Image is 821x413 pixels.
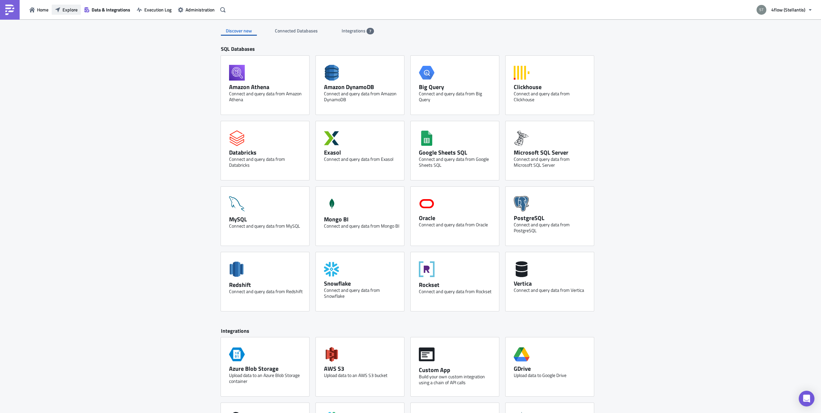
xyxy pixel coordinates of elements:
[324,287,399,299] div: Connect and query data from Snowflake
[514,287,589,293] div: Connect and query data from Vertica
[419,374,494,385] div: Build your own custom integration using a chain of API calls
[229,365,304,372] div: Azure Blob Storage
[92,6,130,13] span: Data & Integrations
[419,91,494,103] div: Connect and query data from Big Query
[52,5,81,15] button: Explore
[324,149,399,156] div: Exasol
[514,214,589,222] div: PostgreSQL
[229,344,245,365] span: Azure Storage Blob
[221,328,600,338] div: Integrations
[175,5,218,15] button: Administration
[324,223,399,229] div: Connect and query data from Mongo BI
[514,365,589,372] div: GDrive
[369,28,371,34] span: 7
[229,372,304,384] div: Upload data to an Azure Blob Storage container
[26,5,52,15] button: Home
[324,216,399,223] div: Mongo BI
[37,6,48,13] span: Home
[134,5,175,15] button: Execution Log
[419,214,494,222] div: Oracle
[514,280,589,287] div: Vertica
[324,372,399,378] div: Upload data to an AWS S3 bucket
[419,83,494,91] div: Big Query
[419,366,494,374] div: Custom App
[229,216,304,223] div: MySQL
[342,27,366,34] span: Integrations
[514,91,589,103] div: Connect and query data from Clickhouse
[756,4,767,15] img: Avatar
[229,289,304,294] div: Connect and query data from Redshift
[229,91,304,103] div: Connect and query data from Amazon Athena
[144,6,171,13] span: Execution Log
[419,156,494,168] div: Connect and query data from Google Sheets SQL
[5,5,15,15] img: PushMetrics
[229,281,304,289] div: Redshift
[81,5,134,15] button: Data & Integrations
[514,83,589,91] div: Clickhouse
[62,6,78,13] span: Explore
[324,365,399,372] div: AWS S3
[771,6,805,13] span: 4flow (Stellantis)
[229,223,304,229] div: Connect and query data from MySQL
[324,156,399,162] div: Connect and query data from Exasol
[419,289,494,294] div: Connect and query data from Rockset
[229,156,304,168] div: Connect and query data from Databricks
[419,149,494,156] div: Google Sheets SQL
[229,149,304,156] div: Databricks
[514,156,589,168] div: Connect and query data from Microsoft SQL Server
[229,83,304,91] div: Amazon Athena
[419,281,494,289] div: Rockset
[753,3,816,17] button: 4flow (Stellantis)
[799,391,814,406] div: Open Intercom Messenger
[324,91,399,103] div: Connect and query data from Amazon DynamoDB
[514,372,589,378] div: Upload data to Google Drive
[221,46,600,56] div: SQL Databases
[324,280,399,287] div: Snowflake
[275,27,319,34] span: Connected Databases
[186,6,215,13] span: Administration
[419,222,494,228] div: Connect and query data from Oracle
[514,149,589,156] div: Microsoft SQL Server
[324,83,399,91] div: Amazon DynamoDB
[221,26,257,36] div: Discover new
[514,222,589,234] div: Connect and query data from PostgreSQL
